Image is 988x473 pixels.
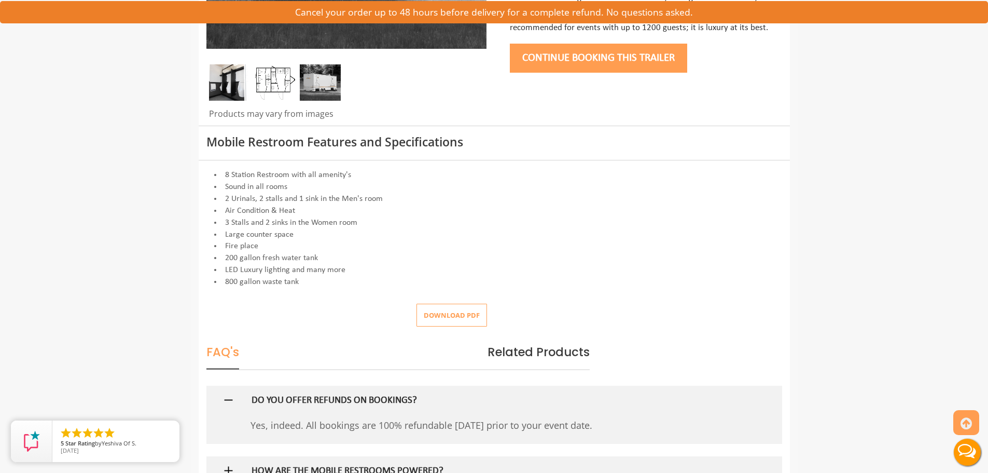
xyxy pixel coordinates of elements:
span: FAQ's [206,344,239,370]
li: 2 Urinals, 2 stalls and 1 sink in the Men's room [206,193,782,205]
li: 200 gallon fresh water tank [206,252,782,264]
li: 3 Stalls and 2 sinks in the Women room [206,217,782,229]
li: 8 Station Restroom with all amenity's [206,169,782,181]
li: LED Luxury lighting and many more [206,264,782,276]
span: 5 [61,439,64,447]
span: by [61,440,171,448]
li: Fire place [206,240,782,252]
div: Products may vary from images [206,108,486,126]
button: Continue Booking this trailer [510,44,687,73]
li:  [103,427,116,439]
button: Live Chat [947,431,988,473]
img: Review Rating [21,431,42,452]
li: 800 gallon waste tank [206,276,782,288]
img: An image of 8 station shower outside view [300,64,341,101]
img: minus icon sign [222,394,235,407]
span: [DATE] [61,447,79,454]
h3: Mobile Restroom Features and Specifications [206,136,782,148]
li: Air Condition & Heat [206,205,782,217]
button: Download pdf [416,304,487,327]
span: Star Rating [65,439,95,447]
a: Continue Booking this trailer [510,52,687,63]
p: Yes, indeed. All bookings are 100% refundable [DATE] prior to your event date. [251,416,720,435]
li: Large counter space [206,229,782,241]
li:  [71,427,83,439]
img: Floor Plan of 8 station restroom with sink and toilet [254,64,295,101]
h5: DO YOU OFFER REFUNDS ON BOOKINGS? [252,396,703,407]
a: Download pdf [408,310,487,320]
span: Related Products [488,344,590,360]
span: Yeshiva Of S. [102,439,136,447]
img: Side view of three urinals installed with separators in between them [209,64,250,101]
li:  [60,427,72,439]
li: Sound in all rooms [206,181,782,193]
li:  [81,427,94,439]
li:  [92,427,105,439]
